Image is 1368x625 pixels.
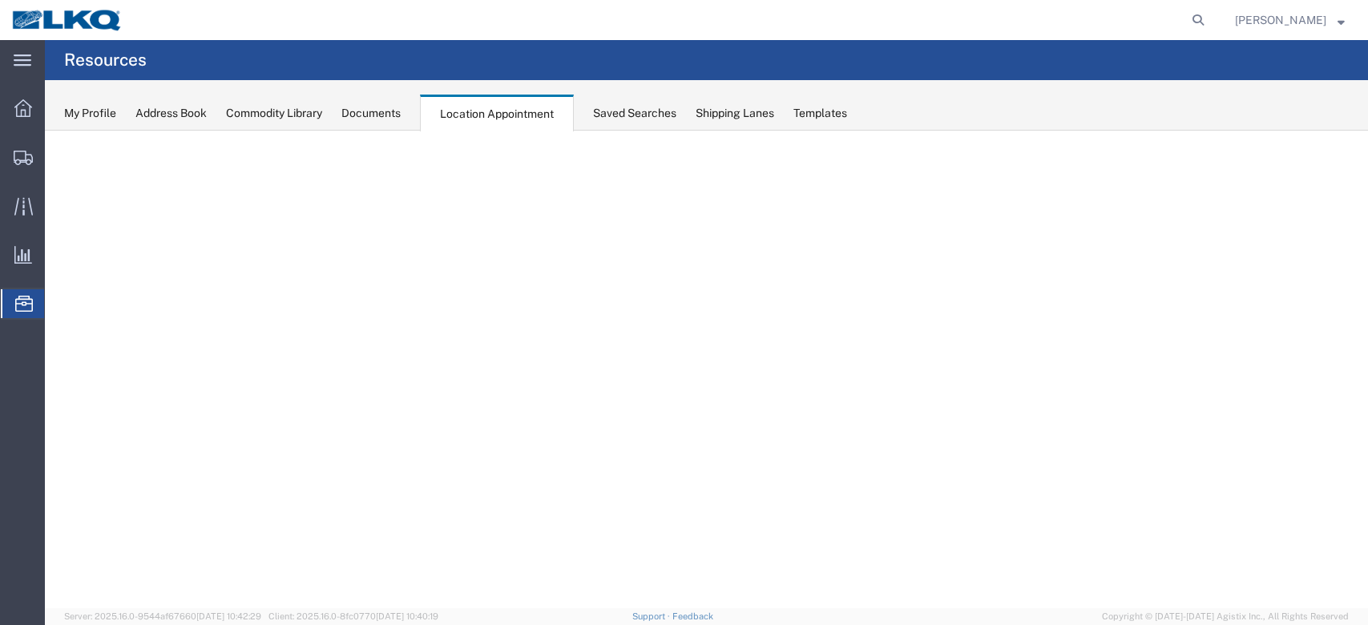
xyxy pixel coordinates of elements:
button: [PERSON_NAME] [1234,10,1346,30]
div: Saved Searches [593,105,676,122]
div: My Profile [64,105,116,122]
a: Feedback [672,611,713,621]
a: Support [632,611,672,621]
span: Client: 2025.16.0-8fc0770 [268,611,438,621]
span: Copyright © [DATE]-[DATE] Agistix Inc., All Rights Reserved [1102,610,1349,623]
h4: Resources [64,40,147,80]
div: Commodity Library [226,105,322,122]
div: Templates [793,105,847,122]
div: Shipping Lanes [696,105,774,122]
div: Address Book [135,105,207,122]
span: Christopher Sanchez [1235,11,1326,29]
span: [DATE] 10:42:29 [196,611,261,621]
img: logo [11,8,123,32]
iframe: FS Legacy Container [45,131,1368,608]
div: Documents [341,105,401,122]
span: Server: 2025.16.0-9544af67660 [64,611,261,621]
div: Location Appointment [420,95,574,131]
span: [DATE] 10:40:19 [376,611,438,621]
